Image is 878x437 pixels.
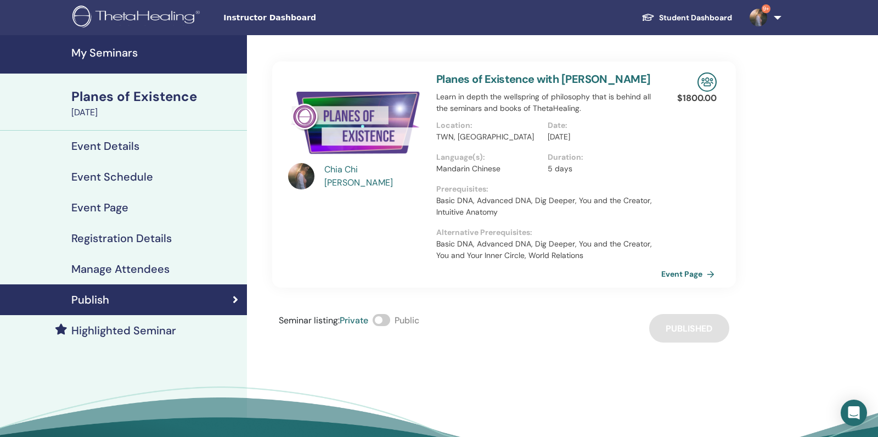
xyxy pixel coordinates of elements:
[548,163,652,175] p: 5 days
[661,266,719,282] a: Event Page
[436,72,651,86] a: Planes of Existence with [PERSON_NAME]
[633,8,741,28] a: Student Dashboard
[436,120,541,131] p: Location :
[71,170,153,183] h4: Event Schedule
[677,92,717,105] p: $ 1800.00
[548,120,652,131] p: Date :
[71,139,139,153] h4: Event Details
[548,131,652,143] p: [DATE]
[288,72,423,166] img: Planes of Existence
[340,315,368,326] span: Private
[71,262,170,276] h4: Manage Attendees
[71,87,240,106] div: Planes of Existence
[762,4,770,13] span: 9+
[436,238,660,261] p: Basic DNA, Advanced DNA, Dig Deeper, You and the Creator, You and Your Inner Circle, World Relations
[750,9,767,26] img: default.jpg
[436,227,660,238] p: Alternative Prerequisites :
[436,131,541,143] p: TWN, [GEOGRAPHIC_DATA]
[436,91,660,114] p: Learn in depth the wellspring of philosophy that is behind all the seminars and books of ThetaHea...
[71,106,240,119] div: [DATE]
[436,152,541,163] p: Language(s) :
[548,152,652,163] p: Duration :
[395,315,419,326] span: Public
[641,13,655,22] img: graduation-cap-white.svg
[697,72,717,92] img: In-Person Seminar
[65,87,247,119] a: Planes of Existence[DATE]
[71,324,176,337] h4: Highlighted Seminar
[324,163,426,189] a: Chia Chi [PERSON_NAME]
[71,293,109,306] h4: Publish
[436,183,660,195] p: Prerequisites :
[841,400,867,426] div: Open Intercom Messenger
[71,201,128,214] h4: Event Page
[279,315,340,326] span: Seminar listing :
[71,46,240,59] h4: My Seminars
[436,195,660,218] p: Basic DNA, Advanced DNA, Dig Deeper, You and the Creator, Intuitive Anatomy
[223,12,388,24] span: Instructor Dashboard
[288,163,314,189] img: default.jpg
[436,163,541,175] p: Mandarin Chinese
[72,5,204,30] img: logo.png
[71,232,172,245] h4: Registration Details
